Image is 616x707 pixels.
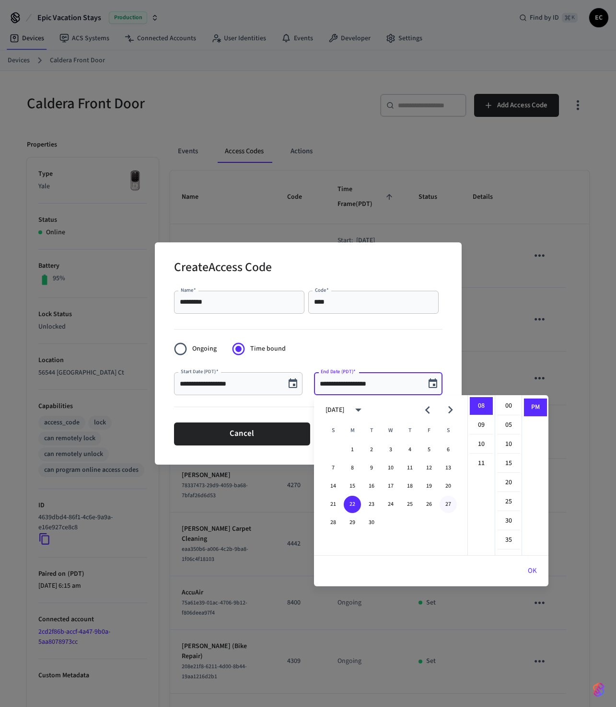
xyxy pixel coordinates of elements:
[420,459,438,477] button: 12
[416,399,439,421] button: Previous month
[250,344,286,354] span: Time bound
[315,286,329,294] label: Code
[325,478,342,495] button: 14
[522,395,548,555] ul: Select meridiem
[325,514,342,531] button: 28
[344,514,361,531] button: 29
[497,493,520,511] li: 25 minutes
[174,422,310,445] button: Cancel
[401,459,418,477] button: 11
[344,478,361,495] button: 15
[423,374,442,393] button: Choose date, selected date is Sep 22, 2025
[593,682,604,697] img: SeamLogoGradient.69752ec5.svg
[497,455,520,473] li: 15 minutes
[363,421,380,440] span: Tuesday
[321,368,356,375] label: End Date (PDT)
[470,435,493,454] li: 10 hours
[363,441,380,458] button: 2
[382,421,399,440] span: Wednesday
[401,496,418,513] button: 25
[495,395,522,555] ul: Select minutes
[344,459,361,477] button: 8
[516,559,548,582] button: OK
[468,395,495,555] ul: Select hours
[344,421,361,440] span: Monday
[401,478,418,495] button: 18
[382,478,399,495] button: 17
[363,459,380,477] button: 9
[440,478,457,495] button: 20
[440,459,457,477] button: 13
[497,435,520,454] li: 10 minutes
[325,496,342,513] button: 21
[181,286,196,294] label: Name
[420,421,438,440] span: Friday
[283,374,302,393] button: Choose date, selected date is Sep 22, 2025
[420,496,438,513] button: 26
[363,514,380,531] button: 30
[363,478,380,495] button: 16
[192,344,217,354] span: Ongoing
[325,421,342,440] span: Sunday
[401,421,418,440] span: Thursday
[497,550,520,569] li: 40 minutes
[497,531,520,549] li: 35 minutes
[344,496,361,513] button: 22
[524,399,547,416] li: PM
[325,459,342,477] button: 7
[325,405,344,415] div: [DATE]
[497,512,520,530] li: 30 minutes
[344,441,361,458] button: 1
[470,416,493,434] li: 9 hours
[382,441,399,458] button: 3
[420,441,438,458] button: 5
[420,478,438,495] button: 19
[497,474,520,492] li: 20 minutes
[363,496,380,513] button: 23
[439,399,462,421] button: Next month
[497,397,520,415] li: 0 minutes
[181,368,218,375] label: Start Date (PDT)
[401,441,418,458] button: 4
[497,416,520,434] li: 5 minutes
[440,421,457,440] span: Saturday
[470,455,493,472] li: 11 hours
[470,397,493,415] li: 8 hours
[174,254,272,283] h2: Create Access Code
[382,496,399,513] button: 24
[440,441,457,458] button: 6
[440,496,457,513] button: 27
[347,399,370,421] button: calendar view is open, switch to year view
[382,459,399,477] button: 10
